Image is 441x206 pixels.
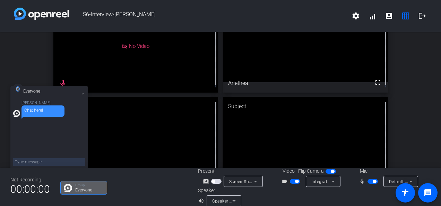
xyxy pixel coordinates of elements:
img: white-gradient.svg [14,8,69,20]
div: Subject [53,97,218,116]
div: Subject [223,97,388,116]
mat-icon: grid_on [401,12,410,20]
mat-icon: mic_none [359,177,367,186]
button: signal_cellular_alt [364,8,381,24]
img: Chat Icon [64,184,72,192]
div: Not Recording [10,176,50,183]
p: Everyone [75,188,103,192]
mat-icon: logout [418,12,426,20]
span: 00:00:00 [10,181,50,198]
div: Speaker [198,187,240,194]
mat-icon: account_box [385,12,393,20]
p: Group [75,183,103,187]
mat-icon: message [424,189,432,197]
img: all-white.svg [13,110,20,117]
mat-icon: screen_share_outline [203,177,211,186]
mat-icon: videocam_outline [282,177,290,186]
span: Integrated Webcam (0bda:555e) [311,179,377,184]
div: Mic [353,168,422,175]
img: all-white.svg [16,86,20,92]
div: Present [198,168,267,175]
mat-icon: fullscreen [374,78,382,87]
div: Chat here! [24,108,62,112]
span: Speakers (2- Realtek(R) Audio) [212,198,274,204]
span: Flip Camera [298,168,324,175]
mat-icon: accessibility [401,189,409,197]
span: S6-Interview-[PERSON_NAME] [69,8,347,24]
p: [PERSON_NAME] [21,101,64,105]
span: No Video [129,43,149,49]
mat-icon: settings [352,12,360,20]
h3: Everyone [23,89,51,93]
span: Video [283,168,295,175]
mat-icon: volume_up [198,197,206,205]
span: Screen Sharing [229,179,260,184]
